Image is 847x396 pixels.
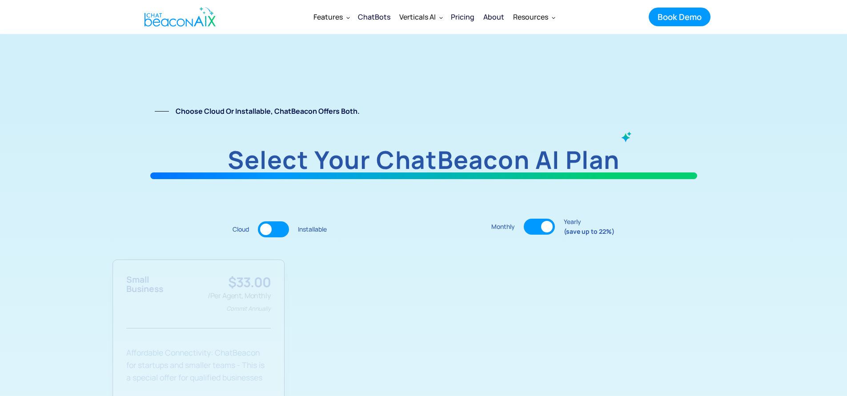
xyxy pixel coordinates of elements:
div: /Per Agent, Monthly [207,289,270,315]
div: Book Demo [658,11,702,23]
img: Dropdown [346,16,350,19]
a: home [137,1,221,32]
a: Book Demo [649,8,711,26]
div: Installable [298,224,327,234]
div: Pricing [451,11,474,23]
div: Monthly [491,222,515,232]
img: Dropdown [552,16,555,19]
strong: (save up to 22%) [564,227,614,236]
a: ChatBots [353,5,395,28]
div: Resources [513,11,548,23]
a: Pricing [446,6,479,28]
div: Verticals AI [395,6,446,28]
h1: Select your ChatBeacon AI plan [150,148,697,172]
div: Verticals AI [399,11,436,23]
img: ChatBeacon AI [620,131,633,143]
strong: Choose Cloud or Installable, ChatBeacon offers both. [176,106,360,116]
div: $33.00 [207,275,270,289]
div: Features [313,11,343,23]
div: Small Business [126,275,163,294]
div: ChatBots [358,11,390,23]
div: Features [309,6,353,28]
img: Line [155,111,169,112]
div: Affordable Connectivity: ChatBeacon for startups and smaller teams - This is a special offer for ... [126,346,271,384]
em: Commit Annually [226,304,271,312]
a: About [479,5,509,28]
div: Resources [509,6,559,28]
div: About [483,11,504,23]
div: Yearly [564,217,614,236]
img: Dropdown [439,16,443,19]
div: Cloud [233,224,249,234]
